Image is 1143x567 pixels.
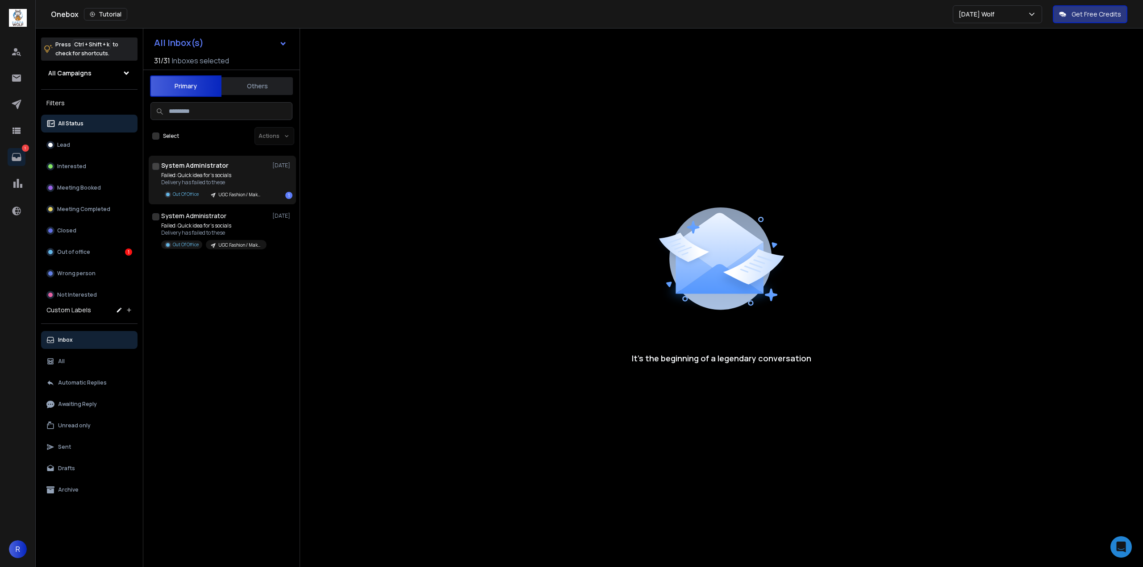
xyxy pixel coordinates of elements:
p: Drafts [58,465,75,472]
button: Others [221,76,293,96]
button: Interested [41,157,138,175]
p: Delivery has failed to these [161,179,267,186]
p: All Status [58,120,83,127]
button: Archive [41,481,138,499]
button: Primary [150,75,221,97]
p: Get Free Credits [1072,10,1121,19]
p: Sent [58,443,71,451]
p: Meeting Booked [57,184,101,191]
label: Select [163,132,179,140]
h1: All Inbox(s) [154,38,204,47]
button: Meeting Completed [41,200,138,218]
p: Out Of Office [173,241,199,248]
button: Inbox [41,331,138,349]
button: All [41,352,138,370]
span: 31 / 31 [154,55,170,66]
button: Unread only [41,417,138,435]
p: Archive [58,486,79,493]
p: UGC Fashion / MakeUGC -[DATE] [218,242,261,248]
p: All [58,358,65,365]
div: Onebox [51,8,953,21]
span: Ctrl + Shift + k [73,39,111,50]
p: Failed: Quick idea for’s socials [161,222,267,229]
img: logo [9,9,27,27]
h3: Custom Labels [46,306,91,315]
button: Automatic Replies [41,374,138,392]
h1: All Campaigns [48,69,92,78]
button: Awaiting Reply [41,395,138,413]
button: All Campaigns [41,64,138,82]
p: Unread only [58,422,91,429]
button: Closed [41,222,138,240]
p: [DATE] [272,212,292,219]
p: [DATE] [272,162,292,169]
p: 1 [22,145,29,152]
h3: Filters [41,97,138,109]
p: Interested [57,163,86,170]
button: Not Interested [41,286,138,304]
button: Wrong person [41,265,138,282]
p: Wrong person [57,270,96,277]
button: All Status [41,115,138,132]
button: Out of office1 [41,243,138,261]
h3: Inboxes selected [172,55,229,66]
p: Inbox [58,336,73,344]
p: Lead [57,141,70,149]
p: Out of office [57,248,90,256]
button: R [9,540,27,558]
p: Closed [57,227,76,234]
div: 1 [125,248,132,256]
button: Lead [41,136,138,154]
p: Press to check for shortcuts. [55,40,118,58]
p: Meeting Completed [57,206,110,213]
button: Tutorial [84,8,127,21]
button: Get Free Credits [1053,5,1127,23]
div: Open Intercom Messenger [1110,536,1132,558]
div: 1 [285,192,292,199]
button: Meeting Booked [41,179,138,197]
p: Automatic Replies [58,379,107,386]
button: Sent [41,438,138,456]
a: 1 [8,148,25,166]
p: Awaiting Reply [58,401,97,408]
p: Delivery has failed to these [161,229,267,236]
p: Failed: Quick idea for’s socials [161,172,267,179]
h1: System Administrator [161,211,226,220]
p: UGC Fashion / MakeUGC -[DATE] [218,191,261,198]
p: Not Interested [57,291,97,298]
button: Drafts [41,459,138,477]
p: It’s the beginning of a legendary conversation [632,352,811,364]
h1: System Administrator [161,161,229,170]
p: [DATE] Wolf [959,10,998,19]
button: All Inbox(s) [147,34,294,52]
p: Out Of Office [173,191,199,198]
